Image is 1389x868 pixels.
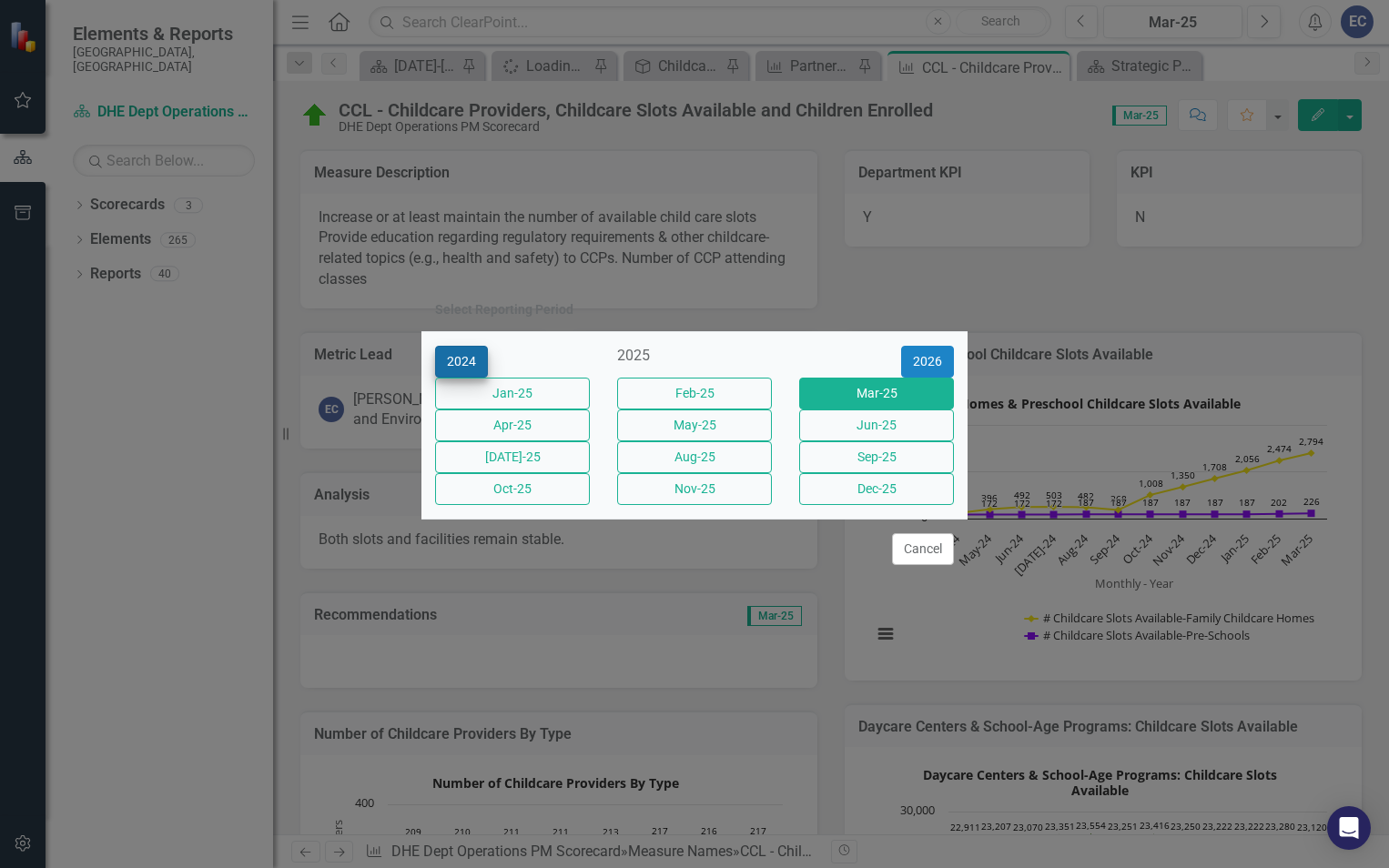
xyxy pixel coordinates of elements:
button: 2024 [435,346,488,378]
div: Open Intercom Messenger [1327,806,1371,850]
button: Feb-25 [617,378,772,409]
button: 2026 [901,346,954,378]
button: Apr-25 [435,409,590,441]
button: Jun-25 [799,409,954,441]
button: May-25 [617,409,772,441]
button: Mar-25 [799,378,954,409]
button: Sep-25 [799,441,954,473]
button: Nov-25 [617,473,772,505]
div: Select Reporting Period [435,303,573,317]
button: Cancel [892,533,954,565]
button: Dec-25 [799,473,954,505]
button: Aug-25 [617,441,772,473]
button: Oct-25 [435,473,590,505]
button: [DATE]-25 [435,441,590,473]
button: Jan-25 [435,378,590,409]
div: 2025 [617,346,772,367]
